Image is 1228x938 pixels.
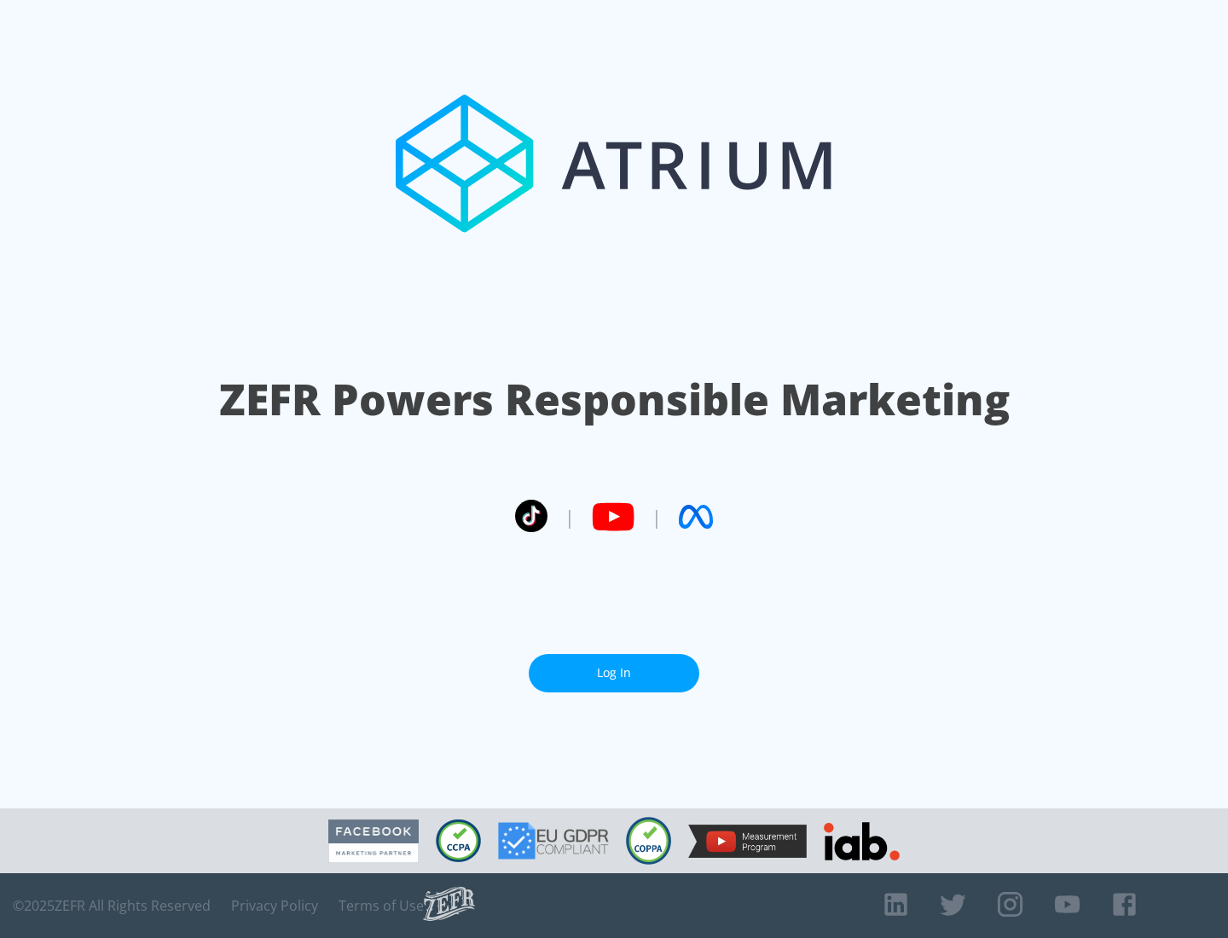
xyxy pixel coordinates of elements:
a: Privacy Policy [231,897,318,914]
img: CCPA Compliant [436,819,481,862]
img: GDPR Compliant [498,822,609,860]
a: Terms of Use [339,897,424,914]
span: | [565,504,575,530]
img: Facebook Marketing Partner [328,819,419,863]
a: Log In [529,654,699,692]
span: © 2025 ZEFR All Rights Reserved [13,897,211,914]
span: | [652,504,662,530]
img: YouTube Measurement Program [688,825,807,858]
img: COPPA Compliant [626,817,671,865]
img: IAB [824,822,900,860]
h1: ZEFR Powers Responsible Marketing [219,370,1010,429]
